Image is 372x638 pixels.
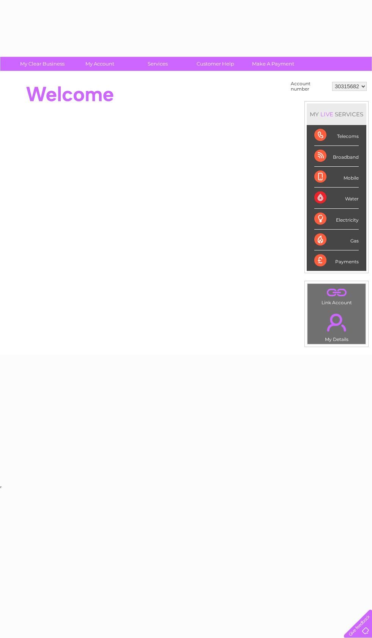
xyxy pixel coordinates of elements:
div: MY SERVICES [307,103,366,125]
a: Services [126,57,189,71]
div: Water [314,188,359,208]
a: Customer Help [184,57,247,71]
td: My Details [307,307,366,344]
a: Make A Payment [242,57,304,71]
div: LIVE [319,111,335,118]
div: Mobile [314,167,359,188]
a: My Account [69,57,131,71]
td: Account number [289,79,330,94]
div: Payments [314,250,359,271]
div: Gas [314,230,359,250]
a: . [309,286,364,299]
a: My Clear Business [11,57,74,71]
div: Telecoms [314,125,359,146]
div: Electricity [314,209,359,230]
td: Link Account [307,283,366,307]
div: Broadband [314,146,359,167]
a: . [309,309,364,336]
